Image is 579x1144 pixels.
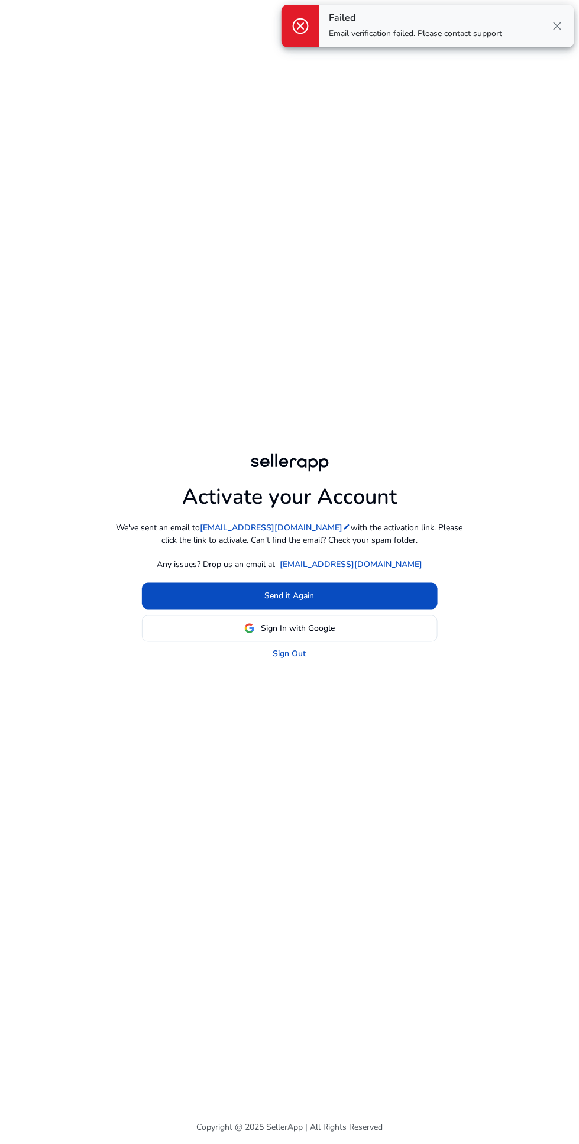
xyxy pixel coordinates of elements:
span: Sign In with Google [261,623,335,635]
span: close [551,19,565,33]
p: Any issues? Drop us an email at [157,559,275,571]
p: We've sent an email to with the activation link. Please click the link to activate. Can't find th... [112,522,467,547]
button: Sign In with Google [142,615,438,642]
a: Sign Out [273,648,306,660]
img: google-logo.svg [244,623,255,634]
span: cancel [291,17,310,35]
a: [EMAIL_ADDRESS][DOMAIN_NAME] [200,522,351,534]
button: Send it Again [142,583,438,610]
mat-icon: edit [343,523,351,532]
h4: Failed [329,12,502,24]
p: Email verification failed. Please contact support [329,28,502,40]
a: [EMAIL_ADDRESS][DOMAIN_NAME] [280,559,422,571]
span: Send it Again [265,590,315,602]
h1: Activate your Account [182,475,397,510]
